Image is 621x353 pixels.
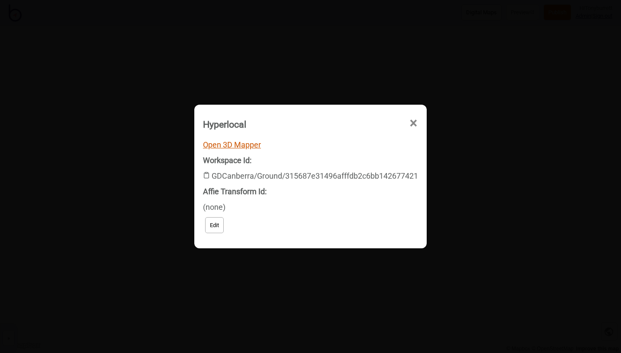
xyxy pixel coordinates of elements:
[203,153,418,184] div: GDCanberra/Ground/315687e31496afffdb2c6bb142677421
[203,115,246,134] div: Hyperlocal
[203,187,267,196] strong: Affie Transform Id:
[409,109,418,138] span: ×
[203,156,251,165] strong: Workspace Id:
[205,217,224,233] button: Edit
[203,140,261,149] a: Open 3D Mapper
[203,184,418,215] div: (none)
